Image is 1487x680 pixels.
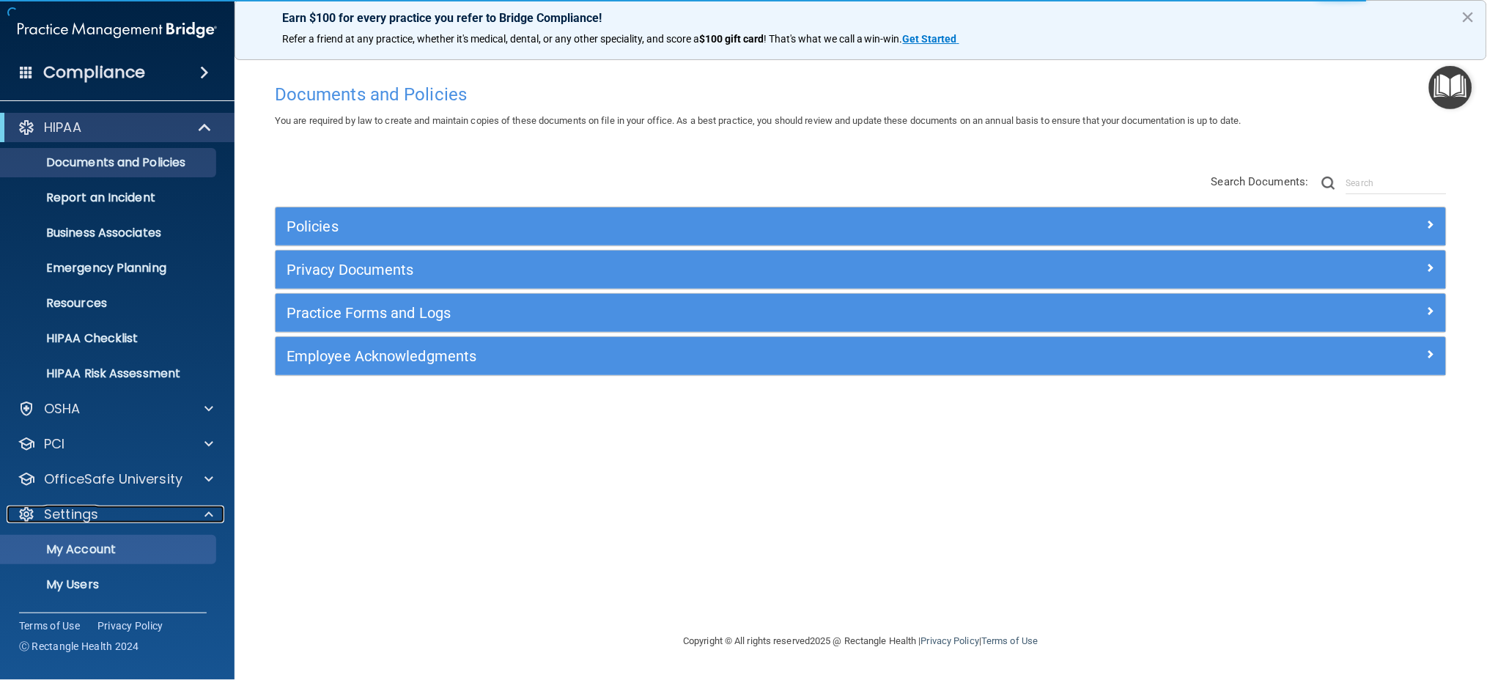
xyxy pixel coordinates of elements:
[19,639,139,654] span: Ⓒ Rectangle Health 2024
[10,296,210,311] p: Resources
[1346,172,1447,194] input: Search
[18,400,213,418] a: OSHA
[10,261,210,276] p: Emergency Planning
[275,115,1241,126] span: You are required by law to create and maintain copies of these documents on file in your office. ...
[10,226,210,240] p: Business Associates
[1322,177,1335,190] img: ic-search.3b580494.png
[10,577,210,592] p: My Users
[18,470,213,488] a: OfficeSafe University
[287,262,1143,278] h5: Privacy Documents
[287,305,1143,321] h5: Practice Forms and Logs
[19,618,80,633] a: Terms of Use
[18,119,213,136] a: HIPAA
[97,618,163,633] a: Privacy Policy
[44,506,98,523] p: Settings
[981,635,1038,646] a: Terms of Use
[903,33,959,45] a: Get Started
[287,258,1435,281] a: Privacy Documents
[287,215,1435,238] a: Policies
[10,613,210,627] p: Services
[287,218,1143,234] h5: Policies
[18,435,213,453] a: PCI
[1211,175,1309,188] span: Search Documents:
[10,366,210,381] p: HIPAA Risk Assessment
[282,11,1439,25] p: Earn $100 for every practice you refer to Bridge Compliance!
[44,119,81,136] p: HIPAA
[287,344,1435,368] a: Employee Acknowledgments
[903,33,957,45] strong: Get Started
[18,15,217,45] img: PMB logo
[282,33,699,45] span: Refer a friend at any practice, whether it's medical, dental, or any other speciality, and score a
[44,400,81,418] p: OSHA
[275,85,1447,104] h4: Documents and Policies
[287,348,1143,364] h5: Employee Acknowledgments
[43,62,145,83] h4: Compliance
[287,301,1435,325] a: Practice Forms and Logs
[699,33,764,45] strong: $100 gift card
[1461,5,1475,29] button: Close
[44,470,182,488] p: OfficeSafe University
[764,33,903,45] span: ! That's what we call a win-win.
[18,506,213,523] a: Settings
[10,331,210,346] p: HIPAA Checklist
[1429,66,1472,109] button: Open Resource Center
[1235,577,1469,635] iframe: Drift Widget Chat Controller
[10,155,210,170] p: Documents and Policies
[44,435,64,453] p: PCI
[921,635,979,646] a: Privacy Policy
[10,542,210,557] p: My Account
[10,191,210,205] p: Report an Incident
[594,618,1129,665] div: Copyright © All rights reserved 2025 @ Rectangle Health | |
